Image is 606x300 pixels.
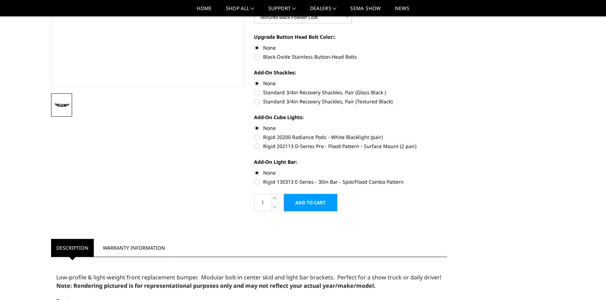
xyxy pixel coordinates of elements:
[254,178,447,185] label: Rigid 130313 E-Series - 30in Bar - Spot/Flood Combo Pattern
[254,33,447,41] label: Upgrade Button Head Bolt Color::
[254,114,447,121] label: Add-On Cube Lights:
[254,142,447,150] label: Rigid 202113 D-Series Pro - Flood Pattern - Surface Mount (2 pair)
[56,282,376,290] span: Note: Rendering pictured is for representational purposes only and may not reflect your actual ye...
[254,69,447,76] label: Add-On Shackles:
[254,53,447,60] label: Black Oxide Stainless Button-Head Bolts
[56,273,441,281] span: Low-profile & light-weight front replacement bumper. Modular bolt-in center skid and light bar br...
[350,6,381,16] a: SEMA Show
[254,158,447,166] label: Add-On Light Bar:
[254,169,447,176] label: None
[98,239,170,257] a: Warranty Information
[268,6,296,16] a: Support
[310,6,337,16] a: Dealers
[197,6,212,16] a: Home
[395,6,409,16] a: News
[254,133,447,141] label: Rigid 20200 Radiance Pods - White Blacklight (pair)
[284,194,337,211] input: Add to Cart
[254,89,447,96] label: Standard 3/4in Recovery Shackles, Pair (Gloss Black )
[51,239,94,257] a: Description
[53,101,70,109] img: 2023-2025 Ford F250-350 - A2L Series - Base Front Bumper
[226,6,254,16] a: shop all
[254,80,447,87] label: None
[254,124,447,132] label: None
[254,98,447,105] label: Standard 3/4in Recovery Shackles, Pair (Textured Black)
[254,44,447,51] label: None
[571,266,606,300] iframe: Chat Widget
